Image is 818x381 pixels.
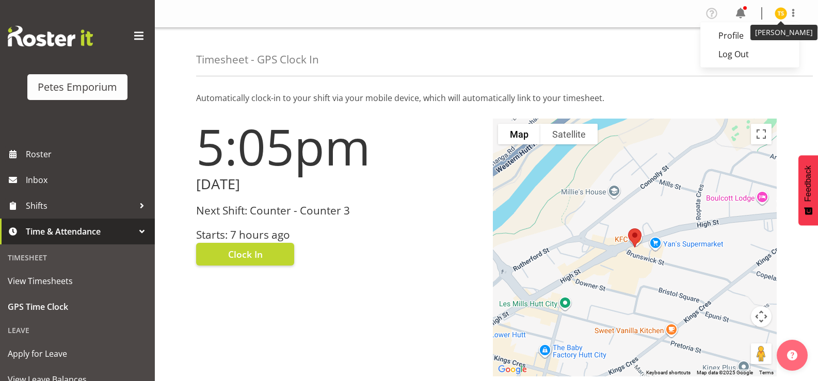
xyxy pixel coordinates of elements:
[38,79,117,95] div: Petes Emporium
[798,155,818,225] button: Feedback - Show survey
[3,268,152,294] a: View Timesheets
[196,229,480,241] h3: Starts: 7 hours ago
[26,172,150,188] span: Inbox
[196,92,777,104] p: Automatically clock-in to your shift via your mobile device, which will automatically link to you...
[697,370,753,375] span: Map data ©2025 Google
[759,370,774,375] a: Terms (opens in new tab)
[700,26,799,45] a: Profile
[8,273,147,289] span: View Timesheets
[8,299,147,314] span: GPS Time Clock
[787,350,797,360] img: help-xxl-2.png
[495,363,530,376] img: Google
[26,224,134,239] span: Time & Attendance
[8,346,147,361] span: Apply for Leave
[26,198,134,213] span: Shifts
[540,124,598,144] button: Show satellite imagery
[3,341,152,367] a: Apply for Leave
[8,26,93,46] img: Rosterit website logo
[228,247,263,261] span: Clock In
[3,247,152,268] div: Timesheet
[498,124,540,144] button: Show street map
[495,363,530,376] a: Open this area in Google Maps (opens a new window)
[646,369,691,376] button: Keyboard shortcuts
[196,54,319,65] h4: Timesheet - GPS Clock In
[751,124,772,144] button: Toggle fullscreen view
[700,45,799,63] a: Log Out
[196,205,480,217] h3: Next Shift: Counter - Counter 3
[196,243,294,266] button: Clock In
[3,320,152,341] div: Leave
[26,146,150,162] span: Roster
[196,119,480,174] h1: 5:05pm
[751,306,772,327] button: Map camera controls
[3,294,152,320] a: GPS Time Clock
[804,165,813,202] span: Feedback
[196,176,480,192] h2: [DATE]
[775,7,787,20] img: tamara-straker11292.jpg
[751,343,772,364] button: Drag Pegman onto the map to open Street View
